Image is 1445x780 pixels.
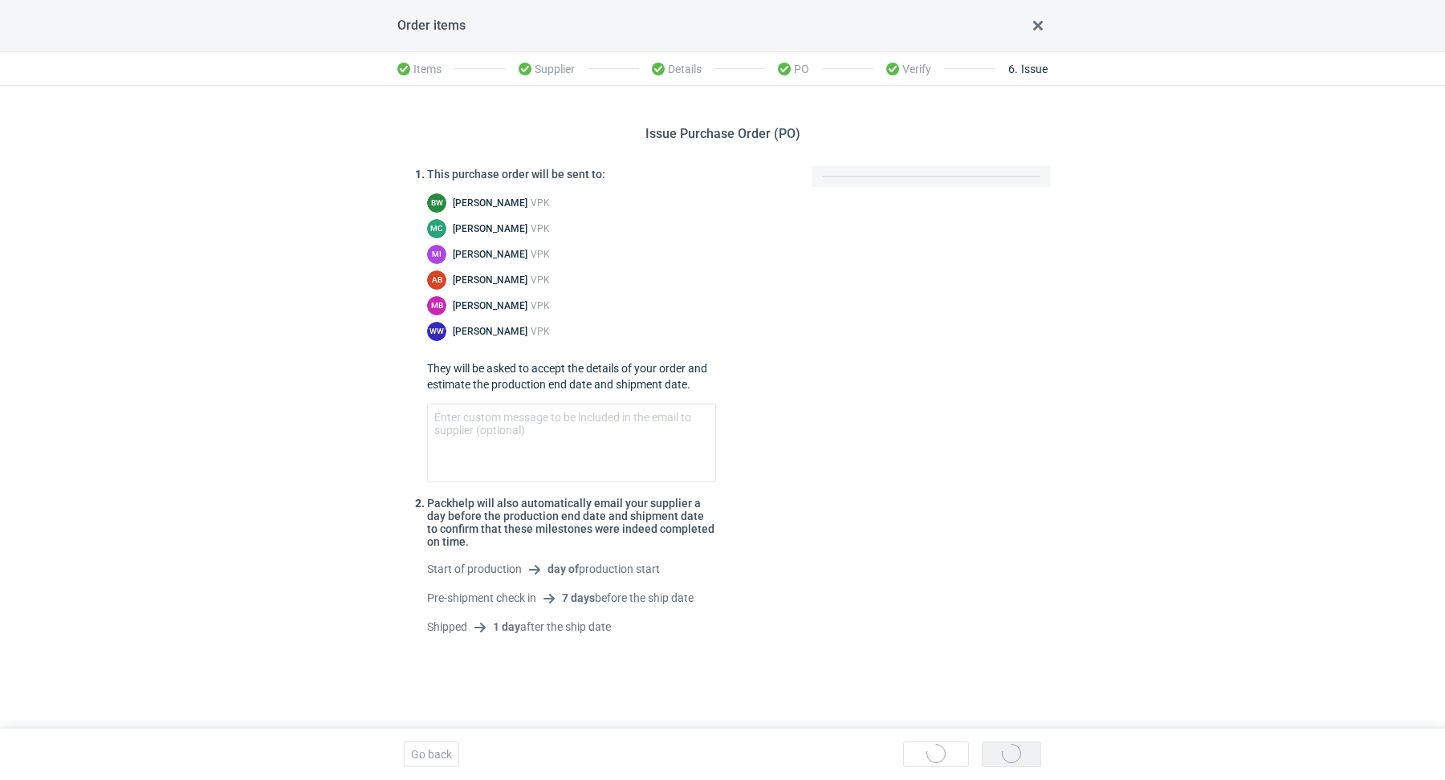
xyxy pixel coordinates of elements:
[411,749,452,760] span: Go back
[765,53,822,85] li: PO
[995,53,1048,85] li: Issue
[873,53,944,85] li: Verify
[404,741,459,767] button: Go back
[397,53,454,85] li: Items
[506,53,588,85] li: Supplier
[1008,63,1018,75] span: 6 .
[639,53,714,85] li: Details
